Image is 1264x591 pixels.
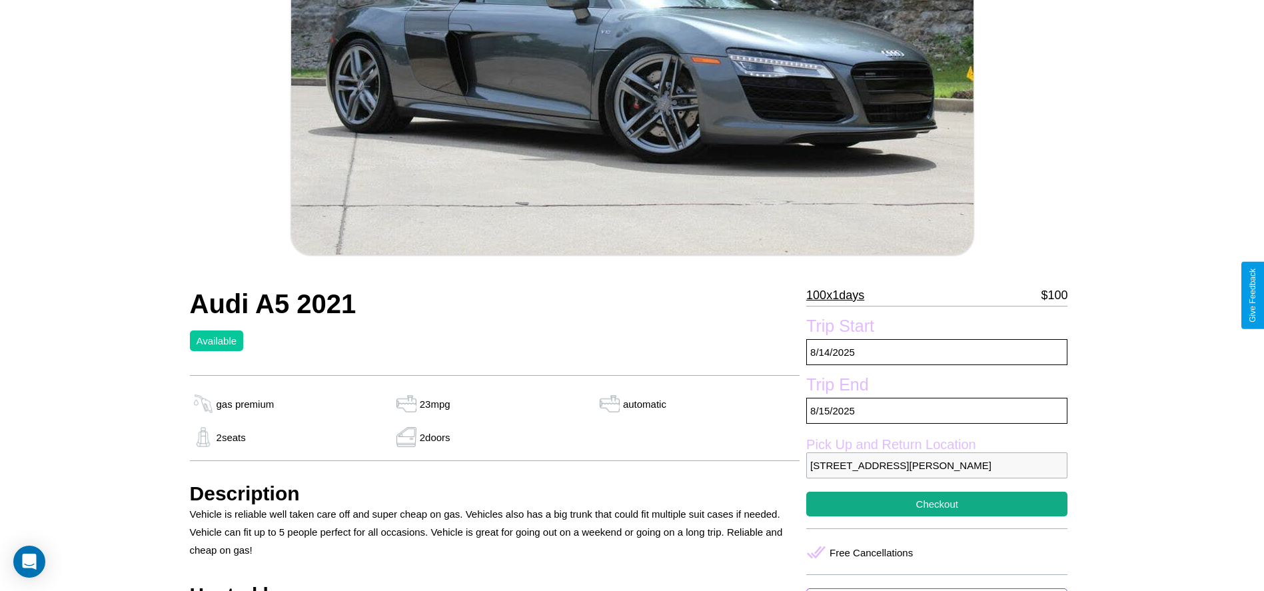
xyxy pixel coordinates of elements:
img: gas [596,394,623,414]
label: Trip Start [806,316,1067,339]
p: Available [197,332,237,350]
h2: Audi A5 2021 [190,289,800,319]
p: 8 / 15 / 2025 [806,398,1067,424]
p: gas premium [217,395,275,413]
div: Give Feedback [1248,269,1257,322]
img: gas [190,427,217,447]
p: 2 seats [217,428,246,446]
p: $ 100 [1041,285,1067,306]
h3: Description [190,482,800,505]
p: 100 x 1 days [806,285,864,306]
p: Free Cancellations [830,544,913,562]
img: gas [190,394,217,414]
p: 8 / 14 / 2025 [806,339,1067,365]
p: Vehicle is reliable well taken care off and super cheap on gas. Vehicles also has a big trunk tha... [190,505,800,559]
p: automatic [623,395,666,413]
label: Pick Up and Return Location [806,437,1067,452]
p: [STREET_ADDRESS][PERSON_NAME] [806,452,1067,478]
label: Trip End [806,375,1067,398]
img: gas [393,427,420,447]
button: Checkout [806,492,1067,516]
p: 23 mpg [420,395,450,413]
div: Open Intercom Messenger [13,546,45,578]
img: gas [393,394,420,414]
p: 2 doors [420,428,450,446]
